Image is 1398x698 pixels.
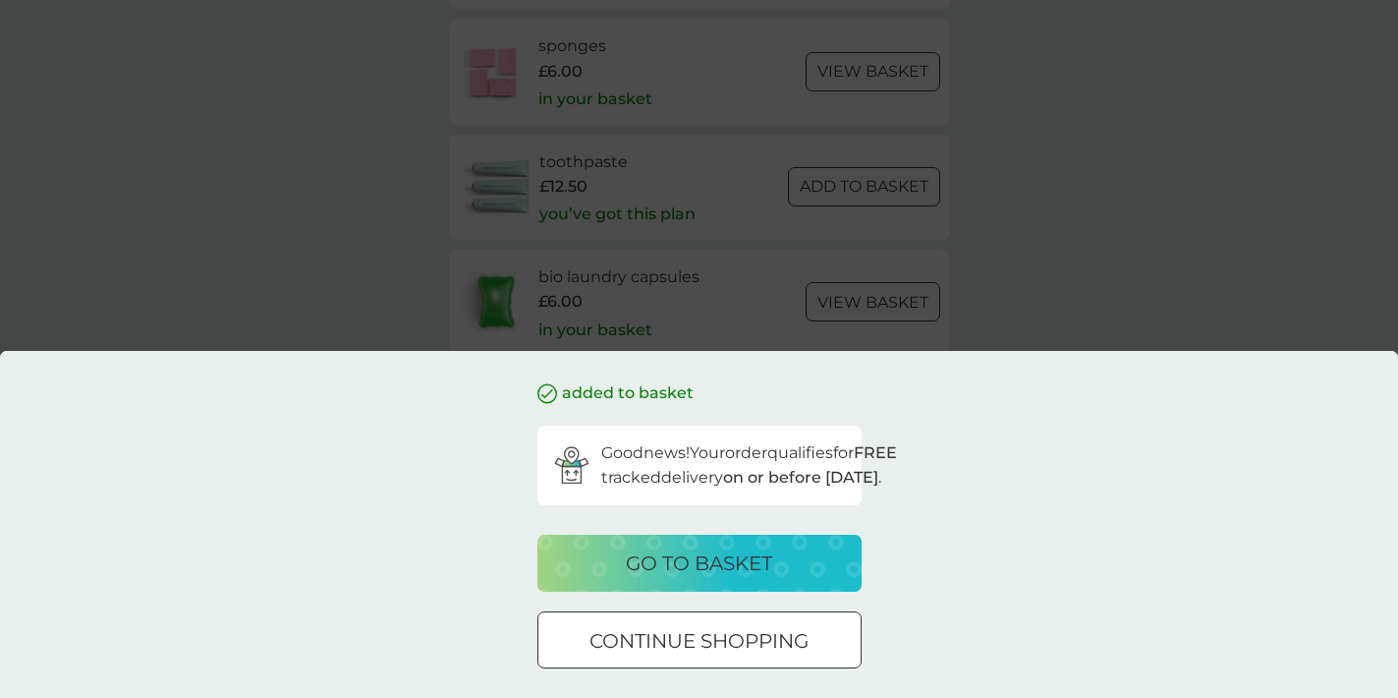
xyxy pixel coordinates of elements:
[626,548,772,579] p: go to basket
[601,440,897,491] p: Good news! Your order qualifies for tracked delivery .
[537,535,862,592] button: go to basket
[562,380,694,406] p: added to basket
[537,611,862,669] button: continue shopping
[589,625,809,657] p: continue shopping
[854,443,897,462] strong: FREE
[723,468,878,487] strong: on or before [DATE]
